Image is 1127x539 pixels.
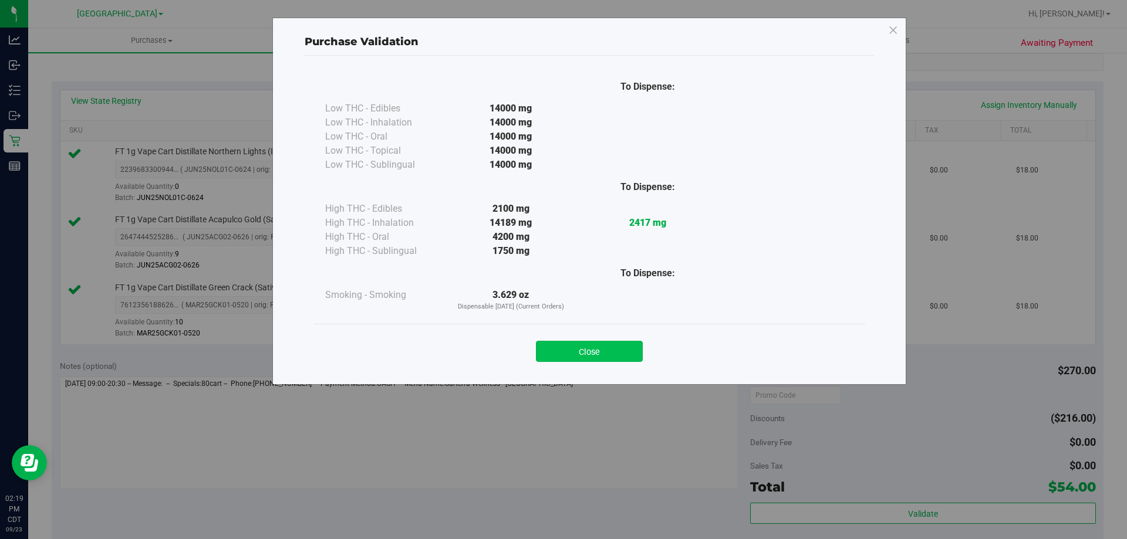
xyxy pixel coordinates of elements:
[325,158,443,172] div: Low THC - Sublingual
[325,144,443,158] div: Low THC - Topical
[629,217,666,228] strong: 2417 mg
[579,266,716,280] div: To Dispense:
[443,302,579,312] p: Dispensable [DATE] (Current Orders)
[579,80,716,94] div: To Dispense:
[305,35,419,48] span: Purchase Validation
[325,216,443,230] div: High THC - Inhalation
[443,144,579,158] div: 14000 mg
[443,288,579,312] div: 3.629 oz
[443,202,579,216] div: 2100 mg
[536,341,643,362] button: Close
[325,101,443,116] div: Low THC - Edibles
[443,116,579,130] div: 14000 mg
[325,202,443,216] div: High THC - Edibles
[443,158,579,172] div: 14000 mg
[325,288,443,302] div: Smoking - Smoking
[579,180,716,194] div: To Dispense:
[443,216,579,230] div: 14189 mg
[443,130,579,144] div: 14000 mg
[325,230,443,244] div: High THC - Oral
[12,445,47,480] iframe: Resource center
[443,244,579,258] div: 1750 mg
[325,130,443,144] div: Low THC - Oral
[443,230,579,244] div: 4200 mg
[325,244,443,258] div: High THC - Sublingual
[325,116,443,130] div: Low THC - Inhalation
[443,101,579,116] div: 14000 mg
